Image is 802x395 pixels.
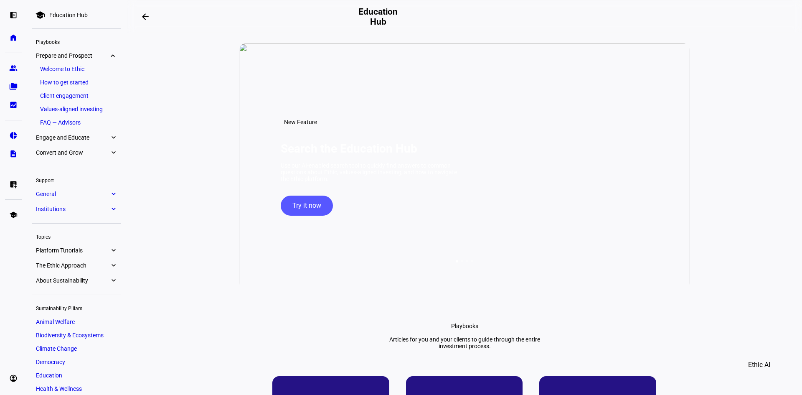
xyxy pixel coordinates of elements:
a: Animal Welfare [32,316,121,328]
a: home [5,29,22,46]
a: Education [32,370,121,381]
eth-mat-symbol: expand_more [109,246,117,255]
h2: Education Hub [355,7,401,27]
div: Articles for you and your clients to guide through the entire investment process. [381,336,548,349]
div: Use our AI-enabled search tool to quickly find answers to common questions about Ethic, values-al... [281,162,460,182]
eth-mat-symbol: group [9,64,18,72]
mat-icon: school [35,10,45,20]
eth-mat-symbol: pie_chart [9,131,18,140]
button: Try it now [281,196,333,216]
span: Institutions [36,206,109,212]
a: Values-aligned investing [36,103,117,115]
div: Education Hub [49,12,88,18]
mat-icon: arrow_backwards [140,12,150,22]
span: Climate Change [36,345,77,352]
span: General [36,191,109,197]
eth-mat-symbol: expand_more [109,51,117,60]
a: Democracy [32,356,121,368]
a: pie_chart [5,127,22,144]
a: Climate Change [32,343,121,354]
span: About Sustainability [36,277,109,284]
span: Democracy [36,359,65,365]
eth-mat-symbol: home [9,33,18,42]
div: Playbooks [451,323,478,329]
a: Institutionsexpand_more [32,203,121,215]
a: FAQ — Advisors [36,117,117,128]
h1: Search the Education Hub [281,142,417,155]
a: bid_landscape [5,97,22,113]
a: Biodiversity & Ecosystems [32,329,121,341]
eth-mat-symbol: expand_more [109,133,117,142]
a: folder_copy [5,78,22,95]
a: group [5,60,22,76]
span: Engage and Educate [36,134,109,141]
span: Platform Tutorials [36,247,109,254]
eth-mat-symbol: expand_more [109,276,117,285]
span: The Ethic Approach [36,262,109,269]
eth-mat-symbol: bid_landscape [9,101,18,109]
span: Prepare and Prospect [36,52,109,59]
span: Biodiversity & Ecosystems [36,332,104,339]
eth-mat-symbol: description [9,150,18,158]
a: Client engagement [36,90,117,102]
span: Education [36,372,62,379]
eth-mat-symbol: expand_more [109,148,117,157]
button: Ethic AI [736,355,782,375]
eth-mat-symbol: account_circle [9,374,18,382]
eth-mat-symbol: folder_copy [9,82,18,91]
div: Playbooks [32,36,121,47]
eth-mat-symbol: school [9,211,18,219]
eth-mat-symbol: list_alt_add [9,180,18,189]
div: Support [32,174,121,186]
a: Generalexpand_more [32,188,121,200]
span: Ethic AI [748,355,770,375]
span: Animal Welfare [36,319,75,325]
span: New Feature [284,119,317,125]
div: Topics [32,230,121,242]
a: description [5,145,22,162]
eth-mat-symbol: expand_more [109,190,117,198]
eth-mat-symbol: expand_more [109,205,117,213]
a: Health & Wellness [32,383,121,395]
a: Welcome to Ethic [36,63,117,75]
a: How to get started [36,76,117,88]
eth-mat-symbol: expand_more [109,261,117,270]
span: Try it now [292,196,321,216]
span: Convert and Grow [36,149,109,156]
eth-mat-symbol: left_panel_open [9,11,18,19]
div: Sustainability Pillars [32,302,121,313]
span: Health & Wellness [36,385,82,392]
